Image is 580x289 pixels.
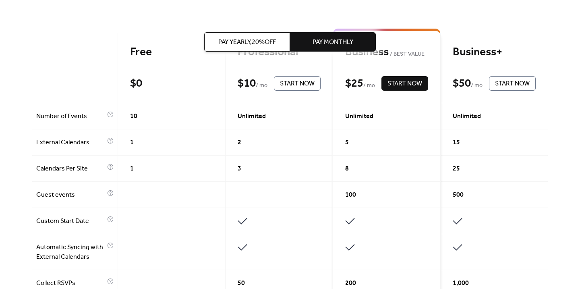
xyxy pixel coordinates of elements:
span: / mo [471,81,483,91]
div: Business [345,45,428,59]
span: 200 [345,279,356,288]
span: 15 [453,138,460,148]
span: Pay Monthly [313,37,353,47]
span: 25 [453,164,460,174]
div: $ 0 [130,77,142,91]
span: 500 [453,190,464,200]
span: 2 [238,138,241,148]
span: Collect RSVPs [36,279,105,288]
button: Pay Yearly,20%off [204,32,290,52]
div: $ 50 [453,77,471,91]
span: 8 [345,164,349,174]
span: Automatic Syncing with External Calendars [36,243,105,262]
span: 10 [130,112,137,121]
button: Pay Monthly [290,32,376,52]
span: 100 [345,190,356,200]
button: Start Now [489,76,536,91]
span: BEST VALUE [389,50,425,59]
span: 1 [130,164,134,174]
div: Free [130,45,213,59]
span: Unlimited [453,112,481,121]
span: Start Now [495,79,530,89]
span: Unlimited [345,112,373,121]
div: $ 25 [345,77,363,91]
span: 1 [130,138,134,148]
span: Start Now [387,79,422,89]
span: Pay Yearly, 20% off [218,37,276,47]
span: / mo [363,81,375,91]
span: Start Now [280,79,315,89]
span: Calendars Per Site [36,164,105,174]
span: Number of Events [36,112,105,121]
span: 50 [238,279,245,288]
button: Start Now [381,76,428,91]
span: External Calendars [36,138,105,148]
span: 3 [238,164,241,174]
span: Custom Start Date [36,216,105,226]
span: 5 [345,138,349,148]
span: Unlimited [238,112,266,121]
span: 1,000 [453,279,469,288]
span: Guest events [36,190,105,200]
div: $ 10 [238,77,256,91]
span: / mo [256,81,267,91]
div: Business+ [453,45,536,59]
